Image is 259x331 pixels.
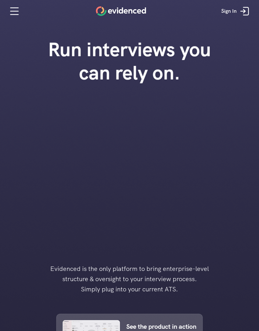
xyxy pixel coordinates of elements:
h1: Run interviews you can rely on. [37,38,222,84]
a: Home [96,6,146,16]
h4: Evidenced is the only platform to bring enterprise-level structure & oversight to your interview ... [40,264,219,294]
p: Sign In [221,7,237,15]
a: Sign In [216,2,256,21]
